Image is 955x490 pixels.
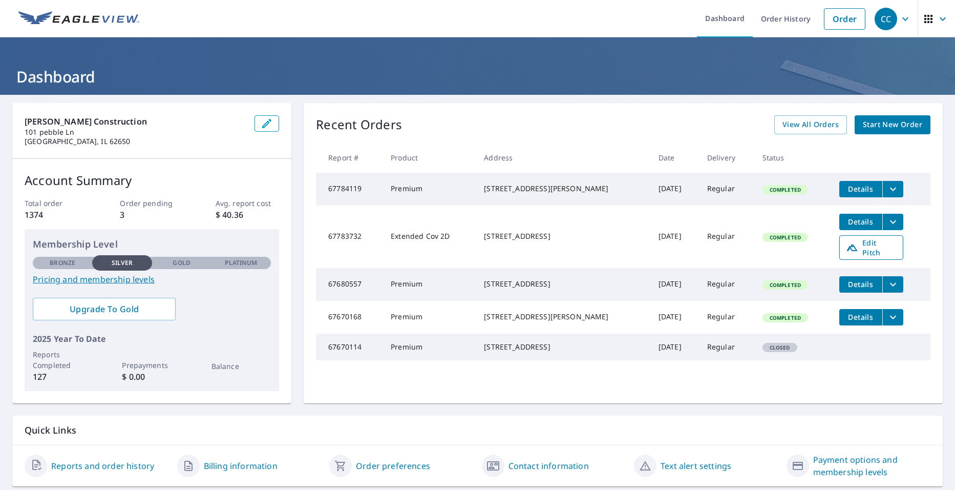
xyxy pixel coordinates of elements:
span: View All Orders [782,118,839,131]
p: Order pending [120,198,183,209]
span: Details [845,184,876,194]
a: Order preferences [356,460,430,472]
span: Start New Order [863,118,922,131]
span: Upgrade To Gold [41,303,167,315]
th: Status [754,142,831,173]
button: detailsBtn-67680557 [839,276,882,293]
p: Bronze [50,258,75,268]
div: [STREET_ADDRESS] [484,231,642,241]
div: CC [875,8,897,30]
p: Balance [211,361,271,372]
p: Recent Orders [316,115,402,134]
p: Reports Completed [33,349,92,371]
a: Start New Order [855,115,930,134]
a: Payment options and membership levels [813,454,931,478]
button: detailsBtn-67783732 [839,214,882,230]
td: Regular [699,268,754,301]
p: Avg. report cost [216,198,279,209]
a: Edit Pitch [839,235,903,260]
p: Prepayments [122,360,181,371]
td: Premium [383,301,476,334]
span: Details [845,217,876,227]
a: View All Orders [774,115,847,134]
p: Gold [173,258,190,268]
span: Details [845,312,876,322]
h1: Dashboard [12,66,943,87]
p: [PERSON_NAME] Construction [25,115,246,128]
td: [DATE] [650,173,699,206]
p: 127 [33,371,92,383]
p: Membership Level [33,237,271,251]
th: Date [650,142,699,173]
td: 67670168 [316,301,383,334]
a: Upgrade To Gold [33,298,176,320]
td: 67680557 [316,268,383,301]
p: Silver [112,258,133,268]
p: $ 0.00 [122,371,181,383]
td: 67783732 [316,206,383,268]
td: Regular [699,206,754,268]
span: Completed [763,234,807,241]
p: $ 40.36 [216,209,279,221]
p: Platinum [225,258,257,268]
th: Delivery [699,142,754,173]
span: Completed [763,314,807,321]
span: Closed [763,344,796,351]
td: 67784119 [316,173,383,206]
div: [STREET_ADDRESS] [484,342,642,352]
th: Address [476,142,650,173]
button: filesDropdownBtn-67670168 [882,309,903,325]
td: 67670114 [316,334,383,360]
p: Total order [25,198,88,209]
td: Regular [699,173,754,206]
p: Account Summary [25,171,279,190]
a: Order [824,8,865,30]
td: [DATE] [650,206,699,268]
td: Premium [383,173,476,206]
td: Regular [699,334,754,360]
th: Product [383,142,476,173]
a: Pricing and membership levels [33,273,271,285]
span: Completed [763,186,807,193]
div: [STREET_ADDRESS][PERSON_NAME] [484,183,642,194]
p: 2025 Year To Date [33,333,271,345]
td: [DATE] [650,334,699,360]
td: Premium [383,268,476,301]
div: [STREET_ADDRESS] [484,279,642,289]
a: Reports and order history [51,460,154,472]
button: detailsBtn-67670168 [839,309,882,325]
p: Quick Links [25,424,930,437]
span: Edit Pitch [846,238,897,257]
button: filesDropdownBtn-67783732 [882,214,903,230]
a: Contact information [508,460,589,472]
div: [STREET_ADDRESS][PERSON_NAME] [484,312,642,322]
p: 101 pebble Ln [25,128,246,137]
button: filesDropdownBtn-67680557 [882,276,903,293]
span: Completed [763,281,807,289]
td: Regular [699,301,754,334]
td: Extended Cov 2D [383,206,476,268]
p: 1374 [25,209,88,221]
p: [GEOGRAPHIC_DATA], IL 62650 [25,137,246,146]
img: EV Logo [18,11,139,27]
p: 3 [120,209,183,221]
a: Billing information [204,460,278,472]
span: Details [845,279,876,289]
button: filesDropdownBtn-67784119 [882,181,903,197]
th: Report # [316,142,383,173]
button: detailsBtn-67784119 [839,181,882,197]
a: Text alert settings [661,460,731,472]
td: [DATE] [650,301,699,334]
td: Premium [383,334,476,360]
td: [DATE] [650,268,699,301]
